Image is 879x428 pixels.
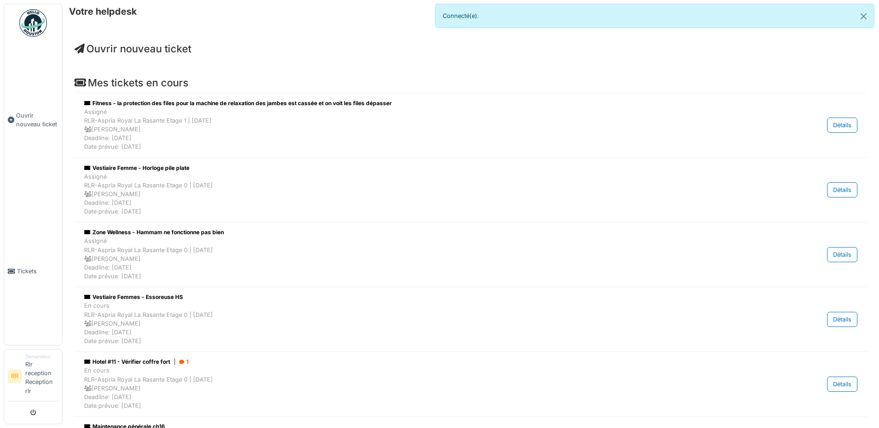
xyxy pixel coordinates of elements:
div: Assigné RLR-Aspria Royal La Rasante Etage 0 | [DATE] [PERSON_NAME] Deadline: [DATE] Date prévue: ... [84,237,745,281]
a: Vestiaire Femme - Horloge pile plate AssignéRLR-Aspria Royal La Rasante Etage 0 | [DATE] [PERSON_... [82,162,860,219]
div: Vestiaire Femmes - Essoreuse HS [84,293,745,301]
a: Zone Wellness - Hammam ne fonctionne pas bien AssignéRLR-Aspria Royal La Rasante Etage 0 | [DATE]... [82,226,860,283]
a: Tickets [4,197,62,344]
div: Connecté(e). [435,4,874,28]
span: | [174,358,176,366]
a: Vestiaire Femmes - Essoreuse HS En coursRLR-Aspria Royal La Rasante Etage 0 | [DATE] [PERSON_NAME... [82,291,860,348]
div: Zone Wellness - Hammam ne fonctionne pas bien [84,228,745,237]
a: Fitness - la protection des files pour la machine de relaxation des jambes est cassée et on voit ... [82,97,860,154]
a: RR DemandeurRlr reception Reception rlr [8,353,58,401]
div: En cours RLR-Aspria Royal La Rasante Etage 0 | [DATE] [PERSON_NAME] Deadline: [DATE] Date prévue:... [84,301,745,345]
div: Détails [827,377,857,392]
div: Détails [827,182,857,197]
li: RR [8,369,22,383]
div: Détails [827,118,857,133]
div: Assigné RLR-Aspria Royal La Rasante Etage 0 | [DATE] [PERSON_NAME] Deadline: [DATE] Date prévue: ... [84,172,745,216]
div: Vestiaire Femme - Horloge pile plate [84,164,745,172]
span: Ouvrir nouveau ticket [16,111,58,129]
a: Ouvrir nouveau ticket [74,43,191,55]
div: Demandeur [25,353,58,360]
div: Assigné RLR-Aspria Royal La Rasante Etage 1 | [DATE] [PERSON_NAME] Deadline: [DATE] Date prévue: ... [84,107,745,152]
h6: Votre helpdesk [69,6,137,17]
div: Fitness - la protection des files pour la machine de relaxation des jambes est cassée et on voit ... [84,99,745,107]
img: Badge_color-CXgf-gQk.svg [19,9,47,37]
h4: Mes tickets en cours [74,77,867,89]
li: Rlr reception Reception rlr [25,353,58,399]
a: Hotel #11 - Vérifier coffre fort| 1 En coursRLR-Aspria Royal La Rasante Etage 0 | [DATE] [PERSON_... [82,355,860,412]
a: Ouvrir nouveau ticket [4,42,62,197]
div: En cours RLR-Aspria Royal La Rasante Etage 0 | [DATE] [PERSON_NAME] Deadline: [DATE] Date prévue:... [84,366,745,410]
div: Détails [827,312,857,327]
div: Hotel #11 - Vérifier coffre fort [84,358,745,366]
div: Détails [827,247,857,262]
span: Tickets [17,267,58,276]
button: Close [853,4,874,28]
div: 1 [179,358,188,366]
